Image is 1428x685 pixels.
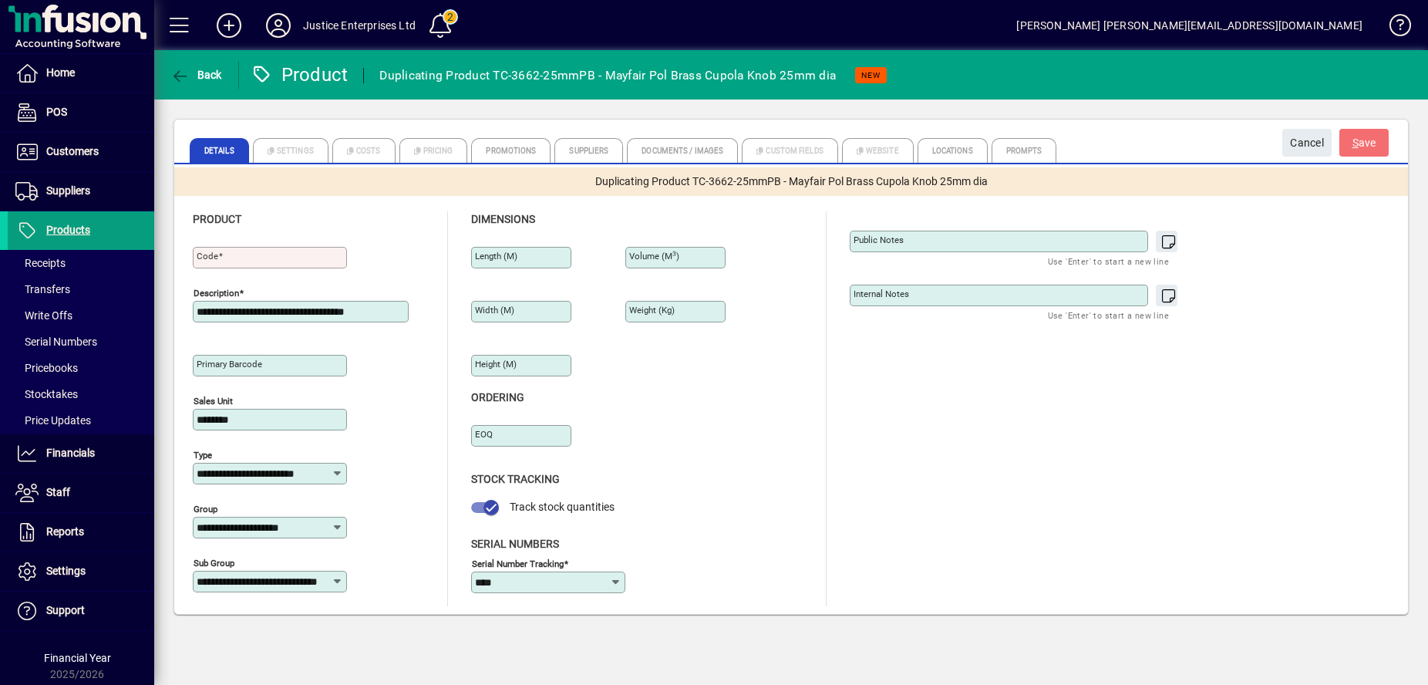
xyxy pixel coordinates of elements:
a: POS [8,93,154,132]
mat-label: EOQ [475,429,493,440]
div: Product [251,62,349,87]
span: Staff [46,486,70,498]
span: Pricebooks [15,362,78,374]
span: Settings [46,565,86,577]
button: Back [167,61,226,89]
span: Duplicating Product TC-3662-25mmPB - Mayfair Pol Brass Cupola Knob 25mm dia [595,174,988,190]
a: Customers [8,133,154,171]
div: Justice Enterprises Ltd [303,13,416,38]
button: Cancel [1282,129,1332,157]
mat-label: Description [194,288,239,299]
span: POS [46,106,67,118]
mat-label: Sales unit [194,396,233,407]
mat-label: Weight (Kg) [629,305,675,316]
mat-label: Height (m) [475,359,517,369]
span: Reports [46,525,84,538]
a: Write Offs [8,302,154,329]
mat-label: Serial Number tracking [472,558,564,569]
mat-label: Code [197,251,218,262]
a: Staff [8,474,154,512]
span: Price Updates [15,414,91,427]
mat-hint: Use 'Enter' to start a new line [1048,306,1169,324]
span: ave [1352,130,1376,156]
span: Ordering [471,391,524,403]
mat-label: Primary barcode [197,359,262,369]
span: Stocktakes [15,388,78,400]
span: Dimensions [471,213,535,225]
span: Serial Numbers [471,538,559,550]
mat-label: Sub group [194,558,234,569]
span: Support [46,604,85,616]
span: Product [193,213,241,225]
a: Stocktakes [8,381,154,407]
mat-label: Width (m) [475,305,514,316]
a: Transfers [8,276,154,302]
span: Home [46,66,75,79]
a: Home [8,54,154,93]
a: Receipts [8,250,154,276]
mat-label: Volume (m ) [629,251,679,262]
span: Write Offs [15,309,72,322]
span: Transfers [15,283,70,295]
a: Serial Numbers [8,329,154,355]
a: Price Updates [8,407,154,434]
span: Receipts [15,257,66,269]
span: Track stock quantities [510,501,615,513]
a: Support [8,592,154,630]
span: Products [46,224,90,236]
app-page-header-button: Back [154,61,239,89]
span: Stock Tracking [471,473,560,485]
span: S [1352,137,1359,149]
span: Serial Numbers [15,336,97,348]
a: Suppliers [8,172,154,211]
button: Add [204,12,254,39]
sup: 3 [672,250,676,258]
mat-label: Internal Notes [854,289,909,299]
span: Back [170,69,222,81]
span: NEW [861,70,881,80]
a: Financials [8,434,154,473]
div: [PERSON_NAME] [PERSON_NAME][EMAIL_ADDRESS][DOMAIN_NAME] [1016,13,1362,38]
span: Cancel [1290,130,1324,156]
span: Suppliers [46,184,90,197]
mat-label: Length (m) [475,251,517,262]
span: Financials [46,447,95,459]
mat-label: Public Notes [854,235,904,245]
mat-label: Type [194,450,212,461]
mat-label: Group [194,504,217,515]
span: Financial Year [44,652,111,664]
button: Profile [254,12,303,39]
div: Duplicating Product TC-3662-25mmPB - Mayfair Pol Brass Cupola Knob 25mm dia [379,63,836,88]
a: Pricebooks [8,355,154,381]
mat-hint: Use 'Enter' to start a new line [1048,252,1169,270]
a: Settings [8,552,154,591]
a: Knowledge Base [1378,3,1409,53]
span: Customers [46,145,99,157]
button: Save [1339,129,1389,157]
a: Reports [8,513,154,552]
